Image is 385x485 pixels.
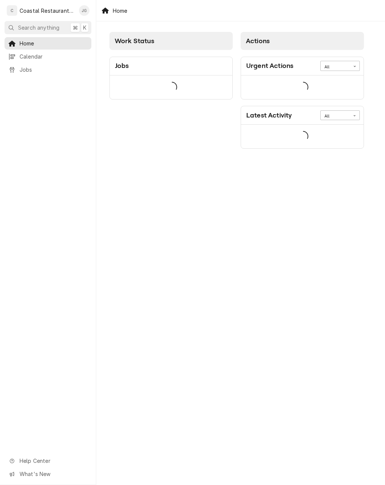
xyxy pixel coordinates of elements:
[167,79,177,95] span: Loading...
[115,61,129,71] div: Card Title
[79,5,89,16] div: James Gatton's Avatar
[241,57,364,99] div: Card: Urgent Actions
[246,61,293,71] div: Card Title
[5,455,91,467] a: Go to Help Center
[20,53,88,60] span: Calendar
[115,37,154,45] span: Work Status
[241,50,364,149] div: Card Column Content
[324,113,346,119] div: All
[241,32,364,50] div: Card Column Header
[109,57,233,99] div: Card: Jobs
[5,37,91,50] a: Home
[96,21,385,162] div: Dashboard
[18,24,59,32] span: Search anything
[5,21,91,34] button: Search anything⌘K
[298,129,308,145] span: Loading...
[20,470,87,478] span: What's New
[20,39,88,47] span: Home
[298,79,308,95] span: Loading...
[241,125,364,148] div: Card Data
[20,457,87,465] span: Help Center
[106,28,237,153] div: Card Column: Work Status
[5,50,91,63] a: Calendar
[20,7,75,15] div: Coastal Restaurant Repair
[324,64,346,70] div: All
[110,75,232,99] div: Card Data
[109,32,233,50] div: Card Column Header
[241,75,364,99] div: Card Data
[73,24,78,32] span: ⌘
[79,5,89,16] div: JG
[237,28,368,153] div: Card Column: Actions
[241,57,364,75] div: Card Header
[20,66,88,74] span: Jobs
[110,57,232,75] div: Card Header
[246,37,270,45] span: Actions
[5,468,91,480] a: Go to What's New
[241,106,364,125] div: Card Header
[241,106,364,149] div: Card: Latest Activity
[246,110,292,120] div: Card Title
[83,24,86,32] span: K
[7,5,17,16] div: C
[320,110,360,120] div: Card Data Filter Control
[320,61,360,71] div: Card Data Filter Control
[109,50,233,129] div: Card Column Content
[5,63,91,76] a: Jobs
